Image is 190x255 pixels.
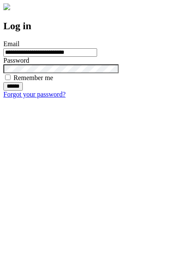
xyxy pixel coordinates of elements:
[3,40,19,47] label: Email
[3,91,65,98] a: Forgot your password?
[14,74,53,81] label: Remember me
[3,57,29,64] label: Password
[3,3,10,10] img: logo-4e3dc11c47720685a147b03b5a06dd966a58ff35d612b21f08c02c0306f2b779.png
[3,20,187,32] h2: Log in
